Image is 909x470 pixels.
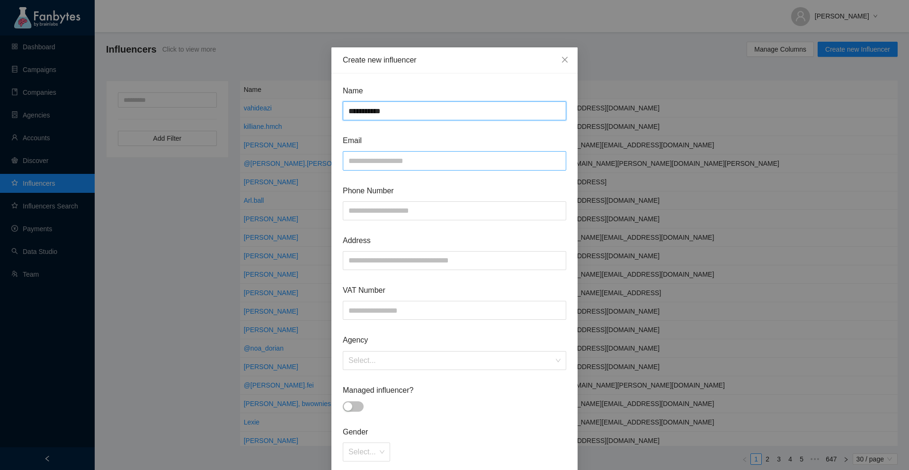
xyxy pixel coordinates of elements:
button: Close [552,47,578,73]
span: Managed influencer? [343,384,566,396]
span: Name [343,85,566,97]
span: VAT Number [343,284,566,296]
span: Gender [343,426,566,438]
div: Create new influencer [343,55,566,65]
span: close [561,56,569,63]
span: Email [343,135,566,146]
span: Phone Number [343,185,566,197]
span: Agency [343,334,566,346]
span: Address [343,235,566,246]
